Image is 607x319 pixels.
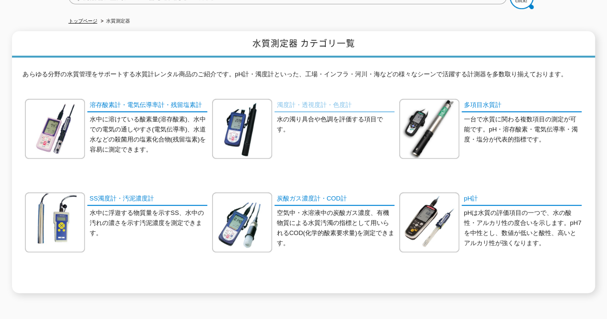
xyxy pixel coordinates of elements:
p: 水の濁り具合や色調を評価する項目です。 [276,115,394,135]
a: 溶存酸素計・電気伝導率計・残留塩素計 [87,99,207,113]
p: pHは水質の評価項目の一つで、水の酸性・アルカリ性の度合いを示します。pH7を中性とし、数値が低いと酸性、高いとアルカリ性が強くなります。 [464,208,582,248]
p: 一台で水質に関わる複数項目の測定が可能です。pH・溶存酸素・電気伝導率・濁度・塩分が代表的指標です。 [464,115,582,144]
p: あらゆる分野の水質管理をサポートする水質計レンタル商品のご紹介です。pH計・濁度計といった、工場・インフラ・河川・海などの様々なシーンで活躍する計測器を多数取り揃えております。 [23,70,584,84]
a: 炭酸ガス濃度計・COD計 [274,192,394,206]
img: 多項目水質計 [399,99,459,159]
li: 水質測定器 [99,16,130,26]
p: 空気中・水溶液中の炭酸ガス濃度、有機物質による水質汚濁の指標として用いられるCOD(化学的酸素要求量)を測定できます。 [276,208,394,248]
img: pH計 [399,192,459,252]
img: 溶存酸素計・電気伝導率計・残留塩素計 [25,99,85,159]
img: 炭酸ガス濃度計・COD計 [212,192,272,252]
a: pH計 [462,192,582,206]
a: トップページ [69,18,97,24]
img: SS濁度計・汚泥濃度計 [25,192,85,252]
p: 水中に溶けている酸素量(溶存酸素)、水中での電気の通しやすさ(電気伝導率)、水道水などの殺菌用の塩素化合物(残留塩素)を容易に測定できます。 [89,115,207,154]
a: 濁度計・透視度計・色度計 [274,99,394,113]
h1: 水質測定器 カテゴリ一覧 [12,31,595,58]
img: 濁度計・透視度計・色度計 [212,99,272,159]
p: 水中に浮遊する物質量を示すSS、水中の汚れの濃さを示す汚泥濃度を測定できます。 [89,208,207,238]
a: SS濁度計・汚泥濃度計 [87,192,207,206]
a: 多項目水質計 [462,99,582,113]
